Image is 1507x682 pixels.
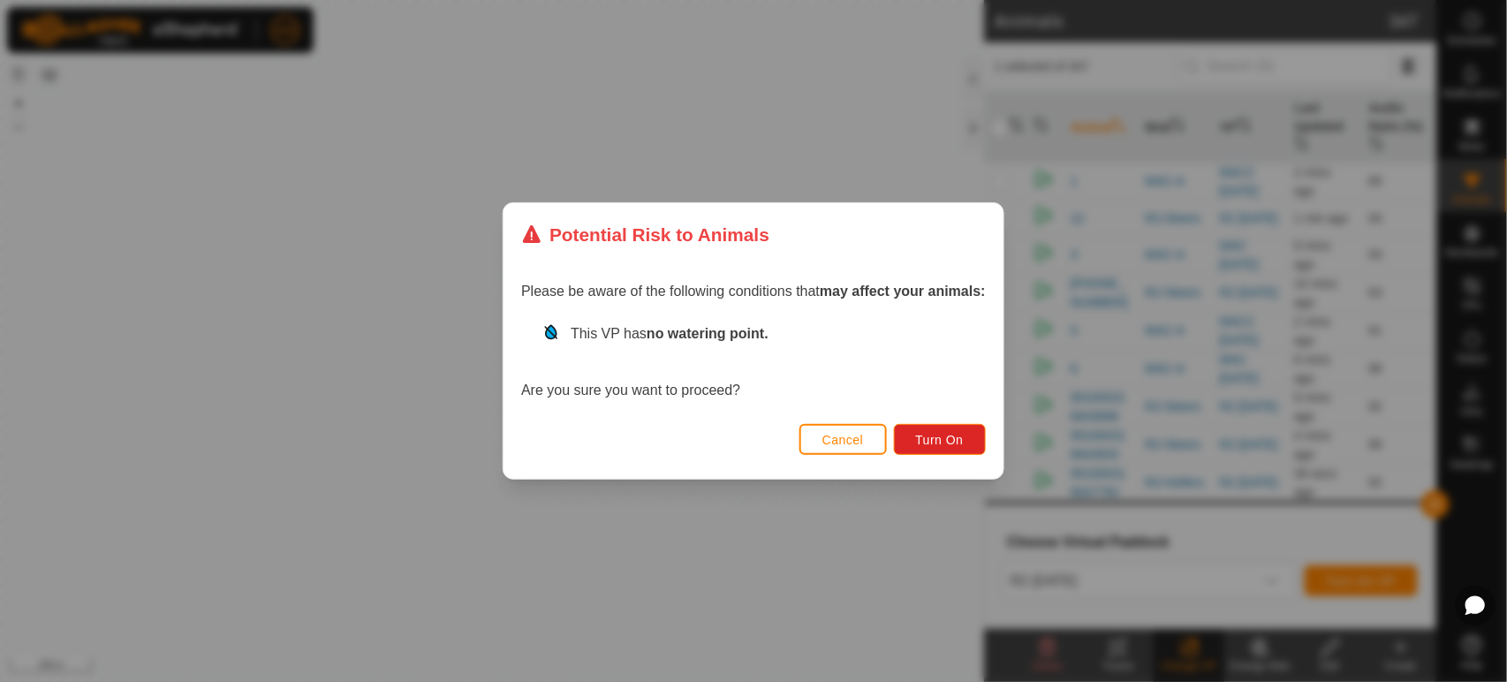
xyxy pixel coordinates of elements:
span: Turn On [916,433,964,447]
div: Potential Risk to Animals [521,221,769,248]
strong: no watering point. [647,326,769,341]
span: Please be aware of the following conditions that [521,284,986,299]
button: Cancel [799,424,887,455]
div: Are you sure you want to proceed? [521,323,986,401]
strong: may affect your animals: [820,284,986,299]
span: This VP has [571,326,769,341]
span: Cancel [822,433,864,447]
button: Turn On [894,424,986,455]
